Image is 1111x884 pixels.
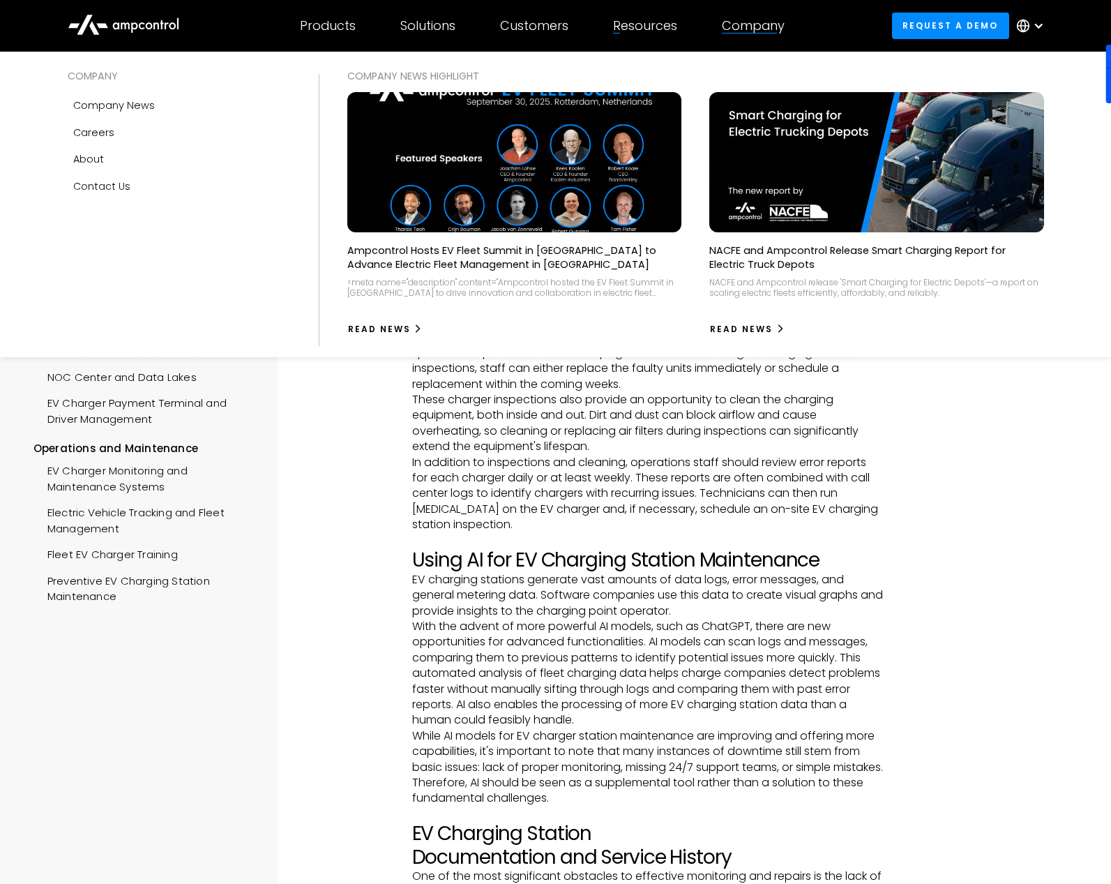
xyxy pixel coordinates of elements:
[33,456,256,498] a: EV Charger Monitoring and Maintenance Systems
[68,146,291,172] a: About
[412,455,884,533] p: In addition to inspections and cleaning, operations staff should review error reports for each ch...
[400,18,455,33] div: Solutions
[412,728,884,807] p: While AI models for EV charger station maintenance are improving and offering more capabilities, ...
[33,498,256,540] a: Electric Vehicle Tracking and Fleet Management
[710,323,773,336] div: Read News
[613,18,677,33] div: Resources
[722,18,785,33] div: Company
[68,92,291,119] a: Company news
[73,179,130,194] div: Contact Us
[33,540,178,566] a: Fleet EV Charger Training
[709,318,785,340] a: Read News
[347,318,423,340] a: Read News
[348,323,411,336] div: Read News
[347,244,682,271] p: Ampcontrol Hosts EV Fleet Summit in [GEOGRAPHIC_DATA] to Advance Electric Fleet Management in [GE...
[412,548,884,572] h2: Using AI for EV Charging Station Maintenance
[709,244,1044,271] p: NACFE and Ampcontrol Release Smart Charging Report for Electric Truck Depots
[500,18,568,33] div: Customers
[412,807,884,822] p: ‍
[412,822,884,869] h2: EV Charging Station Documentation and Service History
[68,119,291,146] a: Careers
[33,389,256,430] a: EV Charger Payment Terminal and Driver Management
[33,567,256,608] a: Preventive EV Charging Station Maintenance
[347,277,682,299] div: <meta name="description" content="Ampcontrol hosted the EV Fleet Summit in [GEOGRAPHIC_DATA] to d...
[68,68,291,84] div: COMPANY
[300,18,356,33] div: Products
[68,173,291,200] a: Contact Us
[347,68,1044,84] div: COMPANY NEWS Highlight
[412,392,884,455] p: These charger inspections also provide an opportunity to clean the charging equipment, both insid...
[412,572,884,619] p: EV charging stations generate vast amounts of data logs, error messages, and general metering dat...
[33,441,256,456] div: Operations and Maintenance
[73,98,155,113] div: Company news
[73,125,114,140] div: Careers
[33,363,197,389] a: NOC Center and Data Lakes
[412,533,884,548] p: ‍
[412,619,884,728] p: With the advent of more powerful AI models, such as ChatGPT, there are new opportunities for adva...
[892,13,1009,38] a: Request a demo
[709,277,1044,299] div: NACFE and Ampcontrol release 'Smart Charging for Electric Depots'—a report on scaling electric fl...
[73,151,104,167] div: About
